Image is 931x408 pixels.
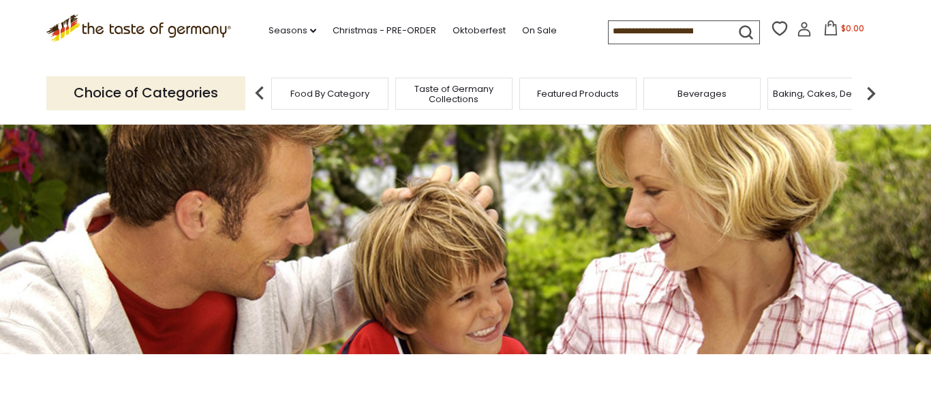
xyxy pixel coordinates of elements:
[773,89,879,99] a: Baking, Cakes, Desserts
[677,89,727,99] a: Beverages
[399,84,508,104] a: Taste of Germany Collections
[46,76,245,110] p: Choice of Categories
[246,80,273,107] img: previous arrow
[522,23,557,38] a: On Sale
[537,89,619,99] a: Featured Products
[269,23,316,38] a: Seasons
[814,20,872,41] button: $0.00
[333,23,436,38] a: Christmas - PRE-ORDER
[453,23,506,38] a: Oktoberfest
[290,89,369,99] a: Food By Category
[841,22,864,34] span: $0.00
[857,80,885,107] img: next arrow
